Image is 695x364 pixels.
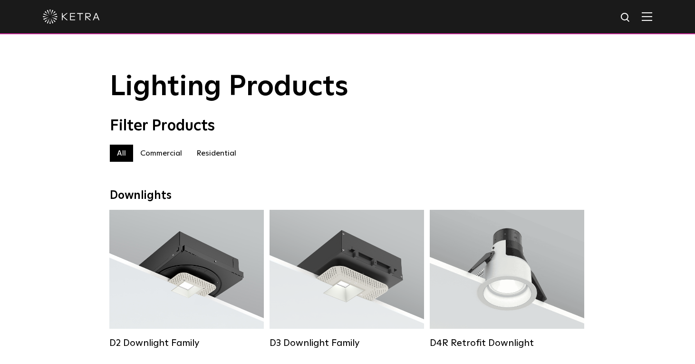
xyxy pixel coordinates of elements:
[109,337,264,349] div: D2 Downlight Family
[110,73,348,101] span: Lighting Products
[189,145,243,162] label: Residential
[133,145,189,162] label: Commercial
[110,189,585,203] div: Downlights
[43,10,100,24] img: ketra-logo-2019-white
[109,210,264,350] a: D2 Downlight Family Lumen Output:1200Colors:White / Black / Gloss Black / Silver / Bronze / Silve...
[270,210,424,350] a: D3 Downlight Family Lumen Output:700 / 900 / 1100Colors:White / Black / Silver / Bronze / Paintab...
[642,12,652,21] img: Hamburger%20Nav.svg
[270,337,424,349] div: D3 Downlight Family
[430,337,584,349] div: D4R Retrofit Downlight
[430,210,584,350] a: D4R Retrofit Downlight Lumen Output:800Colors:White / BlackBeam Angles:15° / 25° / 40° / 60°Watta...
[620,12,632,24] img: search icon
[110,145,133,162] label: All
[110,117,585,135] div: Filter Products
